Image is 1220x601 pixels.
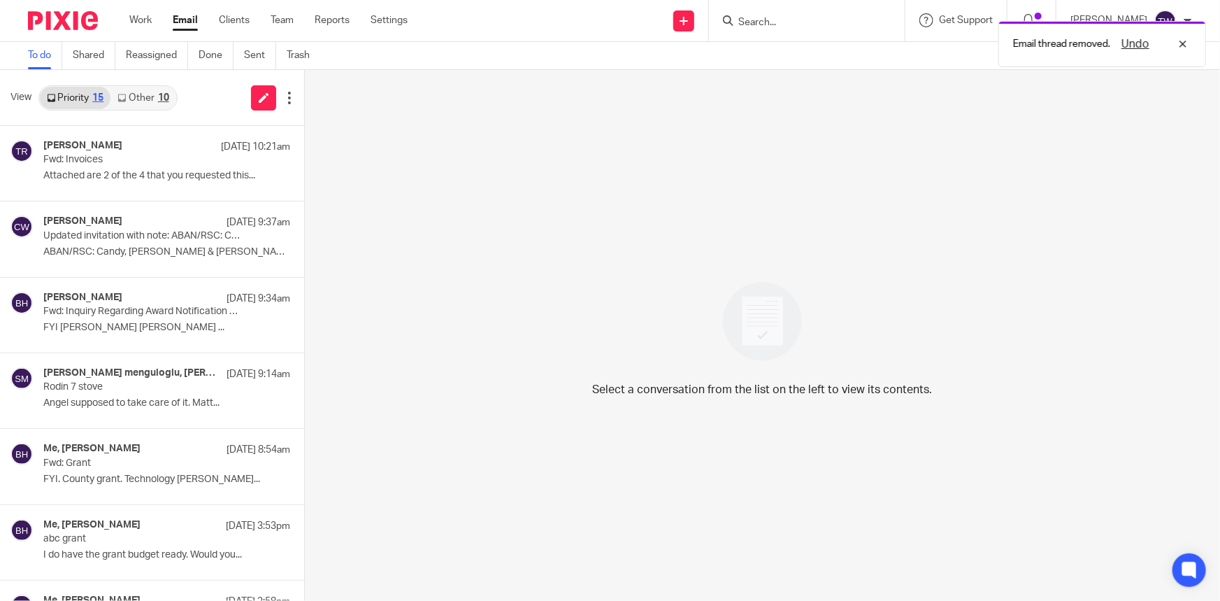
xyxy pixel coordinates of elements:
[43,230,241,242] p: Updated invitation with note: ABAN/RSC: Candy, [PERSON_NAME] & [PERSON_NAME] @ [DATE] 2pm - 3:20p...
[43,443,141,455] h4: Me, [PERSON_NAME]
[227,443,290,457] p: [DATE] 8:54am
[126,42,188,69] a: Reassigned
[226,519,290,533] p: [DATE] 3:53pm
[10,140,33,162] img: svg%3E
[43,246,290,258] p: ABAN/RSC: Candy, [PERSON_NAME] & [PERSON_NAME] You have...
[714,273,811,370] img: image
[43,322,290,334] p: FYI [PERSON_NAME] [PERSON_NAME] ...
[221,140,290,154] p: [DATE] 10:21am
[158,93,169,103] div: 10
[40,87,110,109] a: Priority15
[315,13,350,27] a: Reports
[43,397,290,409] p: Angel supposed to take care of it. Matt...
[244,42,276,69] a: Sent
[110,87,175,109] a: Other10
[43,381,241,393] p: Rodin 7 stove
[43,170,290,182] p: Attached are 2 of the 4 that you requested this...
[10,443,33,465] img: svg%3E
[43,549,290,561] p: I do have the grant budget ready. Would you...
[43,292,122,304] h4: [PERSON_NAME]
[219,13,250,27] a: Clients
[10,215,33,238] img: svg%3E
[43,215,122,227] h4: [PERSON_NAME]
[43,474,290,486] p: FYI. County grant. Technology [PERSON_NAME]...
[43,519,141,531] h4: Me, [PERSON_NAME]
[10,519,33,542] img: svg%3E
[92,93,103,103] div: 15
[129,13,152,27] a: Work
[43,154,241,166] p: Fwd: Invoices
[10,367,33,390] img: svg%3E
[1117,36,1154,52] button: Undo
[371,13,408,27] a: Settings
[227,292,290,306] p: [DATE] 9:34am
[28,11,98,30] img: Pixie
[173,13,198,27] a: Email
[28,42,62,69] a: To do
[10,90,31,105] span: View
[227,215,290,229] p: [DATE] 9:37am
[43,458,241,469] p: Fwd: Grant
[1013,37,1110,51] p: Email thread removed.
[227,367,290,381] p: [DATE] 9:14am
[43,140,122,152] h4: [PERSON_NAME]
[199,42,234,69] a: Done
[593,381,933,398] p: Select a conversation from the list on the left to view its contents.
[43,533,241,545] p: abc grant
[43,306,241,318] p: Fwd: Inquiry Regarding Award Notification and Fund Availability
[73,42,115,69] a: Shared
[1154,10,1177,32] img: svg%3E
[271,13,294,27] a: Team
[10,292,33,314] img: svg%3E
[287,42,320,69] a: Trash
[43,367,220,379] h4: [PERSON_NAME] menguloglu, [PERSON_NAME]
